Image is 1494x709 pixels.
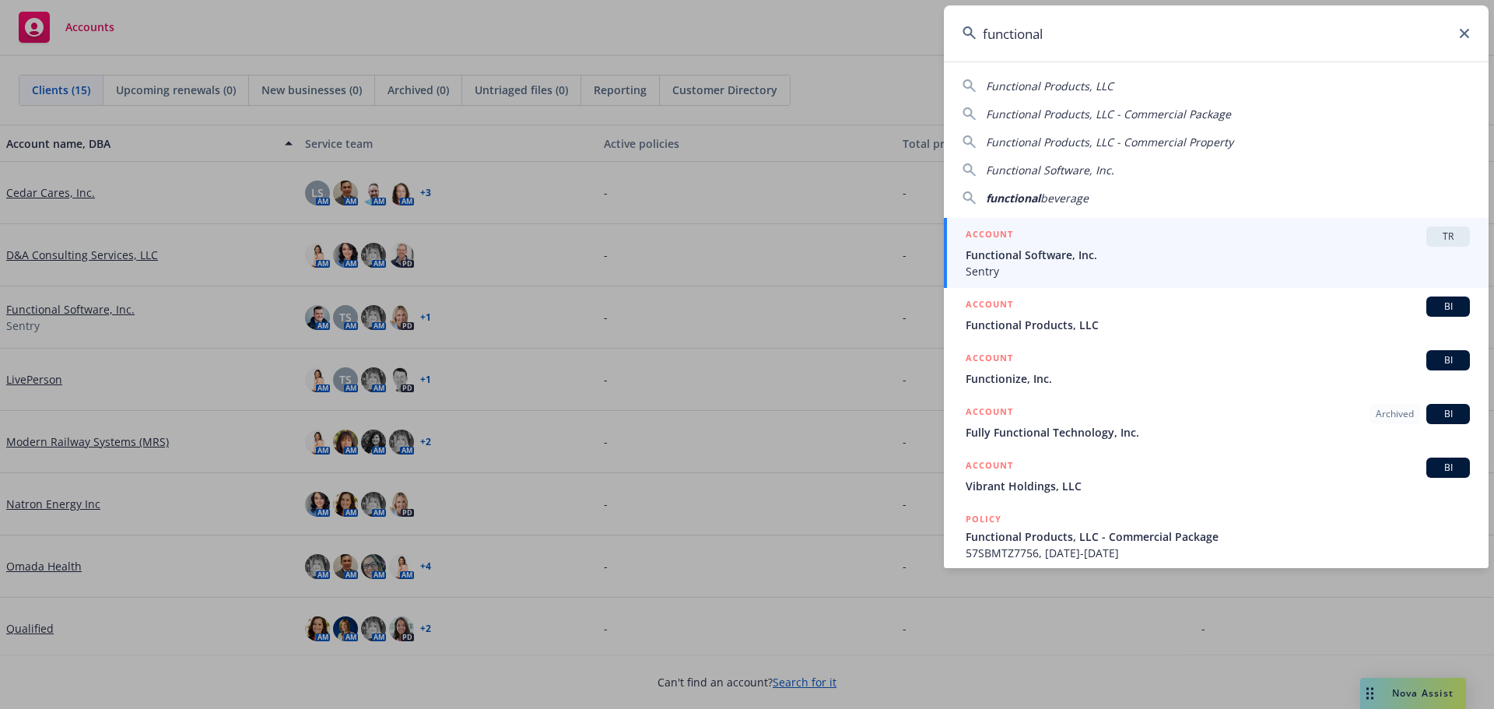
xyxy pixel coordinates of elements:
span: Functional Software, Inc. [986,163,1114,177]
span: BI [1433,300,1464,314]
span: functional [986,191,1040,205]
span: Fully Functional Technology, Inc. [966,424,1470,440]
span: Functional Products, LLC - Commercial Property [986,135,1233,149]
span: Vibrant Holdings, LLC [966,478,1470,494]
span: Functional Products, LLC - Commercial Package [986,107,1231,121]
input: Search... [944,5,1489,61]
span: BI [1433,407,1464,421]
span: Functional Products, LLC [986,79,1113,93]
a: POLICYFunctional Products, LLC - Commercial Package57SBMTZ7756, [DATE]-[DATE] [944,503,1489,570]
span: Functional Products, LLC [966,317,1470,333]
h5: ACCOUNT [966,226,1013,245]
span: 57SBMTZ7756, [DATE]-[DATE] [966,545,1470,561]
a: ACCOUNTTRFunctional Software, Inc.Sentry [944,218,1489,288]
span: Sentry [966,263,1470,279]
a: ACCOUNTArchivedBIFully Functional Technology, Inc. [944,395,1489,449]
h5: ACCOUNT [966,297,1013,315]
h5: ACCOUNT [966,404,1013,423]
span: Functionize, Inc. [966,370,1470,387]
span: beverage [1040,191,1089,205]
span: Archived [1376,407,1414,421]
span: BI [1433,353,1464,367]
h5: ACCOUNT [966,458,1013,476]
h5: POLICY [966,511,1001,527]
a: ACCOUNTBIFunctional Products, LLC [944,288,1489,342]
a: ACCOUNTBIFunctionize, Inc. [944,342,1489,395]
span: Functional Products, LLC - Commercial Package [966,528,1470,545]
span: BI [1433,461,1464,475]
h5: ACCOUNT [966,350,1013,369]
span: Functional Software, Inc. [966,247,1470,263]
span: TR [1433,230,1464,244]
a: ACCOUNTBIVibrant Holdings, LLC [944,449,1489,503]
